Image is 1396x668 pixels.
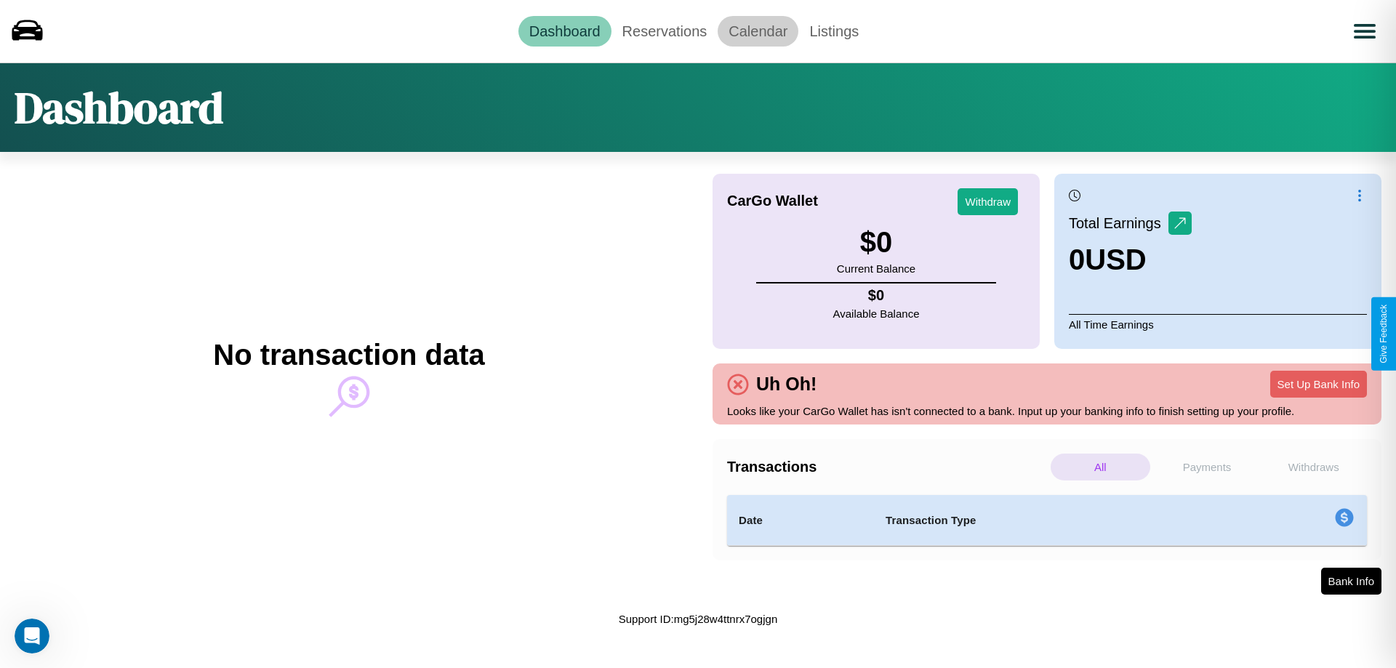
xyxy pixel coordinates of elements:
p: Available Balance [833,304,920,323]
h4: $ 0 [833,287,920,304]
table: simple table [727,495,1367,546]
h4: Uh Oh! [749,374,824,395]
h4: Transaction Type [886,512,1216,529]
a: Reservations [611,16,718,47]
h4: Transactions [727,459,1047,475]
iframe: Intercom live chat [15,619,49,653]
button: Withdraw [958,188,1018,215]
p: Total Earnings [1069,210,1168,236]
h1: Dashboard [15,78,223,137]
button: Set Up Bank Info [1270,371,1367,398]
p: All Time Earnings [1069,314,1367,334]
button: Open menu [1344,11,1385,52]
p: Looks like your CarGo Wallet has isn't connected to a bank. Input up your banking info to finish ... [727,401,1367,421]
p: Current Balance [837,259,915,278]
h3: 0 USD [1069,244,1192,276]
h2: No transaction data [213,339,484,371]
h4: Date [739,512,862,529]
a: Calendar [718,16,798,47]
h4: CarGo Wallet [727,193,818,209]
a: Dashboard [518,16,611,47]
h3: $ 0 [837,226,915,259]
p: All [1051,454,1150,480]
p: Support ID: mg5j28w4ttnrx7ogjgn [619,609,777,629]
p: Payments [1158,454,1257,480]
p: Withdraws [1264,454,1363,480]
button: Bank Info [1321,568,1381,595]
div: Give Feedback [1379,305,1389,363]
a: Listings [798,16,870,47]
